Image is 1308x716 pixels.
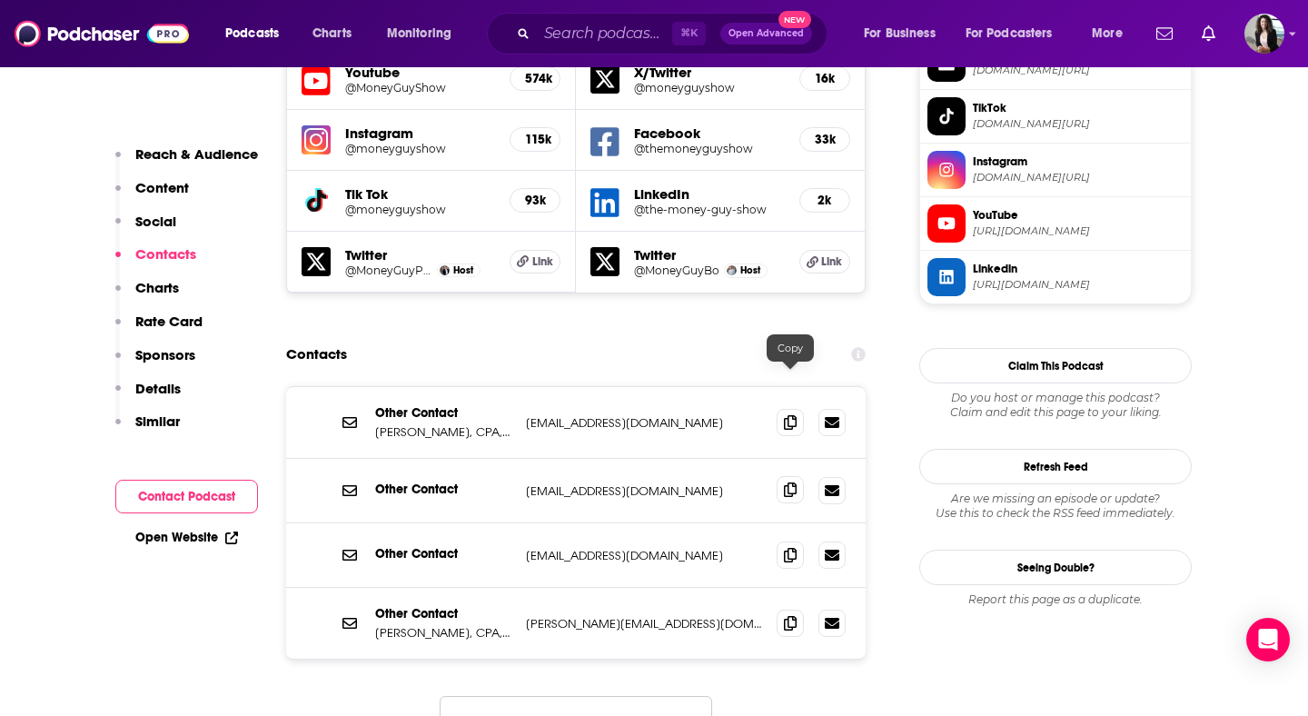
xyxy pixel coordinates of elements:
[345,64,495,81] h5: Youtube
[525,71,545,86] h5: 574k
[374,19,475,48] button: open menu
[15,16,189,51] img: Podchaser - Follow, Share and Rate Podcasts
[1244,14,1284,54] span: Logged in as ElizabethCole
[345,203,495,216] a: @moneyguyshow
[767,334,814,362] div: Copy
[1194,18,1223,49] a: Show notifications dropdown
[919,391,1192,420] div: Claim and edit this page to your liking.
[115,179,189,213] button: Content
[526,415,762,431] p: [EMAIL_ADDRESS][DOMAIN_NAME]
[301,19,362,48] a: Charts
[634,124,785,142] h5: Facebook
[815,71,835,86] h5: 16k
[634,81,785,94] a: @moneyguyshow
[135,346,195,363] p: Sponsors
[135,179,189,196] p: Content
[634,185,785,203] h5: LinkedIn
[225,21,279,46] span: Podcasts
[375,424,511,440] p: [PERSON_NAME], CPA, CFP®, PFS and [PERSON_NAME], CFA, CFP® | Fee-Only Fiduciary Advisors
[526,616,762,631] p: [PERSON_NAME][EMAIL_ADDRESS][DOMAIN_NAME]
[510,250,560,273] a: Link
[213,19,302,48] button: open menu
[345,185,495,203] h5: Tik Tok
[634,142,785,155] a: @themoneyguyshow
[440,265,450,275] img: Brian Preston
[634,203,785,216] a: @the-money-guy-show
[851,19,958,48] button: open menu
[927,258,1184,296] a: Linkedin[URL][DOMAIN_NAME]
[115,145,258,179] button: Reach & Audience
[740,264,760,276] span: Host
[1079,19,1145,48] button: open menu
[927,151,1184,189] a: Instagram[DOMAIN_NAME][URL]
[345,124,495,142] h5: Instagram
[919,592,1192,607] div: Report this page as a duplicate.
[919,449,1192,484] button: Refresh Feed
[919,550,1192,585] a: Seeing Double?
[312,21,352,46] span: Charts
[672,22,706,45] span: ⌘ K
[634,264,719,277] a: @MoneyGuyBo
[115,213,176,246] button: Social
[973,64,1184,77] span: twitter.com/moneyguyshow
[135,213,176,230] p: Social
[966,21,1053,46] span: For Podcasters
[387,21,451,46] span: Monitoring
[115,380,181,413] button: Details
[973,117,1184,131] span: tiktok.com/@moneyguyshow
[135,413,180,430] p: Similar
[375,625,511,641] p: [PERSON_NAME], CPA, CFP®, PFS and [PERSON_NAME], CFA, CFP® | Fee-Only Fiduciary Advisors
[375,482,511,497] p: Other Contact
[864,21,936,46] span: For Business
[345,81,495,94] h5: @MoneyGuyShow
[1092,21,1123,46] span: More
[815,193,835,208] h5: 2k
[504,13,845,55] div: Search podcasts, credits, & more...
[720,23,812,45] button: Open AdvancedNew
[526,483,762,499] p: [EMAIL_ADDRESS][DOMAIN_NAME]
[345,264,432,277] a: @MoneyGuyPodcast
[973,100,1184,116] span: TikTok
[973,154,1184,170] span: Instagram
[135,245,196,263] p: Contacts
[919,348,1192,383] button: Claim This Podcast
[778,11,811,28] span: New
[927,97,1184,135] a: TikTok[DOMAIN_NAME][URL]
[525,132,545,147] h5: 115k
[919,492,1192,521] div: Are we missing an episode or update? Use this to check the RSS feed immediately.
[526,548,762,563] p: [EMAIL_ADDRESS][DOMAIN_NAME]
[345,142,495,155] a: @moneyguyshow
[532,254,553,269] span: Link
[115,413,180,446] button: Similar
[727,265,737,275] a: Bo Hanson
[115,346,195,380] button: Sponsors
[973,171,1184,184] span: instagram.com/moneyguyshow
[728,29,804,38] span: Open Advanced
[815,132,835,147] h5: 33k
[375,546,511,562] p: Other Contact
[1149,18,1180,49] a: Show notifications dropdown
[1244,14,1284,54] img: User Profile
[302,125,331,154] img: iconImage
[345,246,495,264] h5: Twitter
[1244,14,1284,54] button: Show profile menu
[821,254,842,269] span: Link
[973,224,1184,238] span: https://www.youtube.com/@MoneyGuyShow
[135,313,203,330] p: Rate Card
[634,64,785,81] h5: X/Twitter
[286,337,347,372] h2: Contacts
[799,250,850,273] a: Link
[973,261,1184,277] span: Linkedin
[115,279,179,313] button: Charts
[973,278,1184,292] span: https://www.linkedin.com/company/the-money-guy-show
[919,391,1192,405] span: Do you host or manage this podcast?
